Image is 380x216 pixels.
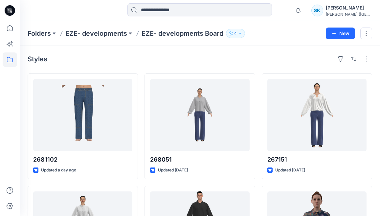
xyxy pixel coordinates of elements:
p: 268051 [150,155,249,164]
button: 4 [226,29,245,38]
button: New [326,28,355,39]
p: Updated [DATE] [158,167,188,174]
h4: Styles [28,55,47,63]
p: Updated a day ago [41,167,76,174]
p: Updated [DATE] [275,167,305,174]
div: [PERSON_NAME] ([GEOGRAPHIC_DATA]) Exp... [326,12,372,17]
a: Folders [28,29,51,38]
a: 2681102 [33,79,132,151]
div: SK [311,5,323,16]
a: EZE- developments [65,29,127,38]
div: [PERSON_NAME] [326,4,372,12]
p: 2681102 [33,155,132,164]
a: 268051 [150,79,249,151]
a: 267151 [267,79,367,151]
p: 4 [234,30,237,37]
p: 267151 [267,155,367,164]
p: EZE- developments Board [142,29,223,38]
